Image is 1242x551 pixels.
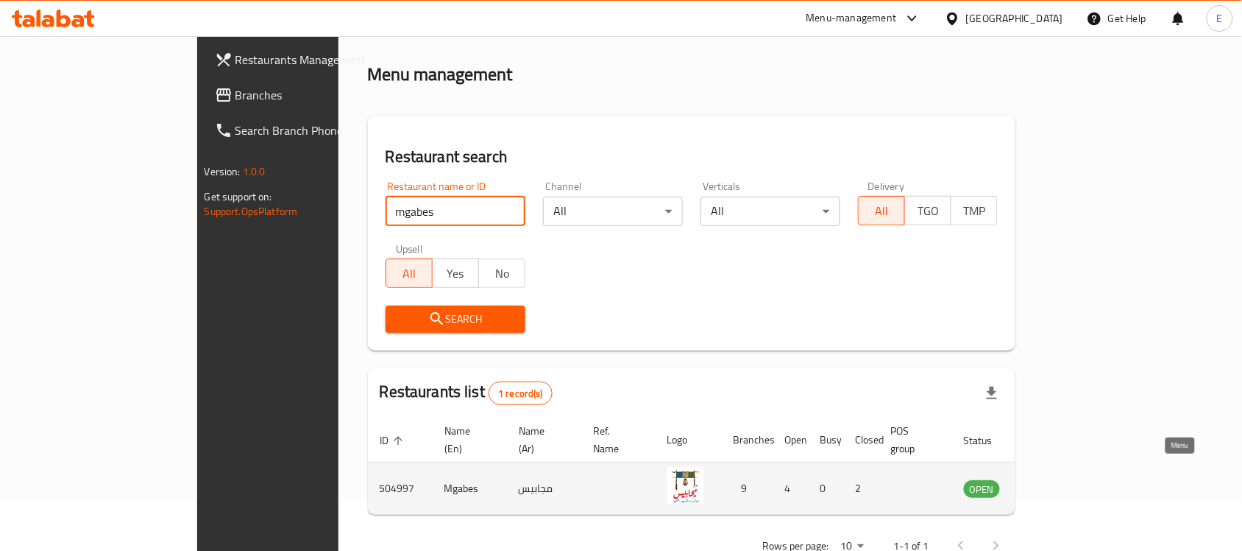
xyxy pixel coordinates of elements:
[964,480,1000,498] div: OPEN
[485,263,519,284] span: No
[368,418,1080,515] table: enhanced table
[543,197,683,226] div: All
[844,418,879,463] th: Closed
[891,422,934,457] span: POS group
[773,418,809,463] th: Open
[386,259,433,288] button: All
[667,467,704,504] img: Mgabes
[964,432,1012,449] span: Status
[235,51,393,69] span: Restaurants Management
[489,382,553,405] div: Total records count
[865,200,899,222] span: All
[722,418,773,463] th: Branches
[392,263,427,284] span: All
[386,146,998,168] h2: Restaurant search
[489,387,552,401] span: 1 record(s)
[368,63,513,86] h2: Menu management
[507,463,581,515] td: مجابيس
[951,196,998,225] button: TMP
[203,77,405,113] a: Branches
[809,463,844,515] td: 0
[386,306,525,333] button: Search
[386,197,525,226] input: Search for restaurant name or ID..
[904,196,951,225] button: TGO
[519,422,564,457] span: Name (Ar)
[433,463,507,515] td: Mgabes
[722,463,773,515] td: 9
[1217,10,1223,27] span: E
[205,202,298,221] a: Support.OpsPlatform
[432,259,479,288] button: Yes
[380,381,553,405] h2: Restaurants list
[806,10,897,27] div: Menu-management
[380,432,408,449] span: ID
[700,197,840,226] div: All
[844,463,879,515] td: 2
[868,181,905,192] label: Delivery
[957,200,992,222] span: TMP
[773,463,809,515] td: 4
[911,200,945,222] span: TGO
[858,196,905,225] button: All
[964,481,1000,498] span: OPEN
[397,310,514,329] span: Search
[966,10,1063,27] div: [GEOGRAPHIC_DATA]
[396,244,423,254] label: Upsell
[809,418,844,463] th: Busy
[439,263,473,284] span: Yes
[205,187,272,206] span: Get support on:
[656,418,722,463] th: Logo
[203,113,405,148] a: Search Branch Phone
[974,376,1009,411] div: Export file
[243,162,266,181] span: 1.0.0
[478,259,525,288] button: No
[593,422,638,457] span: Ref. Name
[235,86,393,104] span: Branches
[235,122,393,139] span: Search Branch Phone
[444,422,489,457] span: Name (En)
[205,162,241,181] span: Version:
[203,42,405,77] a: Restaurants Management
